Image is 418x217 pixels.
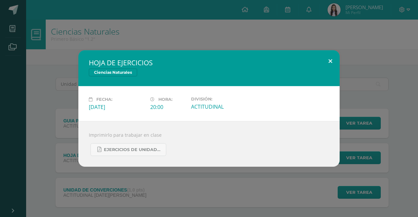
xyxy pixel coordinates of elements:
span: Fecha: [96,97,112,102]
div: Imprimirlo para trabajar en clase [78,121,340,167]
h2: HOJA DE EJERCICIOS [89,58,329,67]
span: Ciencias Naturales [89,69,137,76]
div: ACTITUDINAL [191,103,247,110]
button: Close (Esc) [321,50,340,72]
span: Ejercicios de unidades de medidas 1.pdf [104,147,163,152]
div: 20:00 [150,103,186,111]
span: Hora: [158,97,172,102]
div: [DATE] [89,103,145,111]
a: Ejercicios de unidades de medidas 1.pdf [90,143,166,156]
label: División: [191,97,247,101]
